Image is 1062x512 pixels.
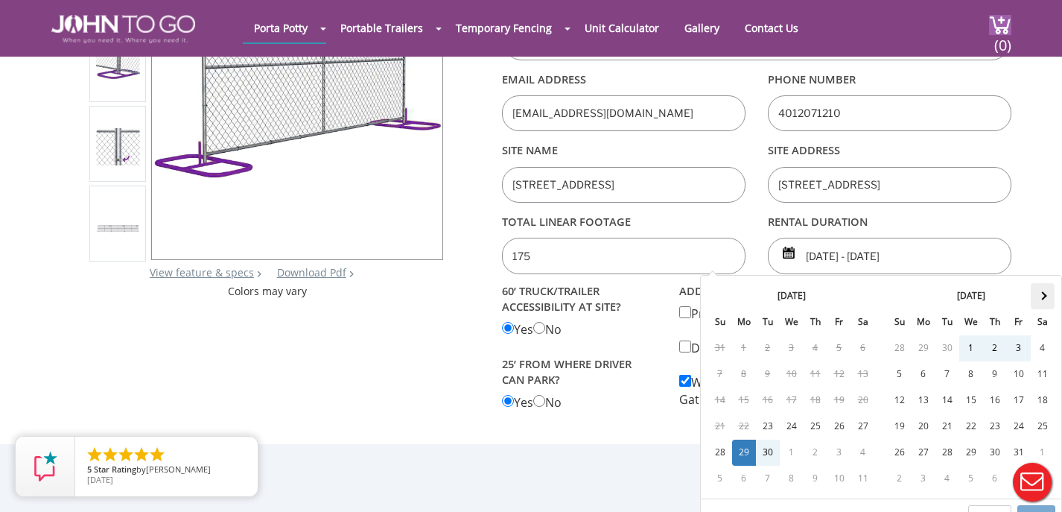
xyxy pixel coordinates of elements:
td: 12 [827,361,851,388]
td: 13 [912,388,935,414]
td: 16 [983,388,1007,414]
td: 22 [959,414,983,440]
input: Start date | End date [768,238,1011,274]
td: 4 [1031,335,1055,361]
td: 26 [888,440,912,466]
td: 3 [780,335,804,361]
td: 5 [888,361,912,388]
th: Th [804,309,827,335]
td: 19 [827,388,851,414]
td: 24 [780,414,804,440]
label: rental duration [768,209,1011,234]
label: 60’ TRUCK/TRAILER ACCESSIBILITY AT SITE? [502,280,657,317]
td: 1 [780,440,804,466]
img: right arrow icon [257,271,261,277]
a: Contact Us [734,13,810,42]
li:  [133,446,150,464]
img: chevron.png [349,271,354,277]
td: 4 [851,440,875,466]
td: 9 [756,361,780,388]
td: 29 [732,440,756,466]
td: 2 [804,440,827,466]
td: 5 [959,466,983,492]
img: JOHN to go [51,15,195,43]
td: 6 [912,361,935,388]
td: 29 [912,335,935,361]
td: 27 [912,440,935,466]
td: 7 [935,361,959,388]
td: 3 [1007,335,1031,361]
td: 4 [935,466,959,492]
th: Fr [1007,309,1031,335]
td: 12 [888,388,912,414]
td: 26 [827,414,851,440]
img: Product [96,43,140,86]
a: Porta Potty [243,13,319,42]
td: 30 [983,440,1007,466]
td: 10 [827,466,851,492]
a: Download Pdf [277,265,346,279]
td: 2 [888,466,912,492]
li:  [86,446,104,464]
th: [DATE] [912,283,1031,309]
td: 21 [935,414,959,440]
td: 17 [780,388,804,414]
th: Tu [935,309,959,335]
button: Live Chat [1002,452,1062,512]
td: 3 [912,466,935,492]
td: 7 [756,466,780,492]
img: Product [96,122,140,165]
td: 13 [851,361,875,388]
td: 8 [780,466,804,492]
a: Gallery [673,13,731,42]
td: 15 [959,388,983,414]
th: [DATE] [732,283,851,309]
li:  [117,446,135,464]
td: 25 [804,414,827,440]
td: 30 [756,440,780,466]
td: 22 [732,414,756,440]
td: 20 [912,414,935,440]
td: 10 [1007,361,1031,388]
td: 10 [780,361,804,388]
a: Unit Calculator [573,13,670,42]
td: 5 [708,466,732,492]
td: 20 [851,388,875,414]
td: 1 [959,335,983,361]
td: 25 [1031,414,1055,440]
label: Phone Number [768,66,1011,92]
th: Th [983,309,1007,335]
td: 15 [732,388,756,414]
td: 11 [1031,361,1055,388]
th: Fr [827,309,851,335]
input: Enter a location [768,167,1011,203]
img: Product [96,221,140,236]
label: 25’ from where driver can park? [502,353,657,391]
td: 28 [888,335,912,361]
td: 7 [708,361,732,388]
td: 28 [708,440,732,466]
td: 11 [851,466,875,492]
th: We [780,309,804,335]
a: Temporary Fencing [445,13,563,42]
img: Review Rating [31,452,60,481]
li:  [148,446,166,464]
th: Su [708,309,732,335]
td: 31 [708,335,732,361]
th: Tu [756,309,780,335]
td: 18 [804,388,827,414]
label: Site Address [768,138,1011,163]
td: 14 [935,388,959,414]
td: 23 [756,414,780,440]
th: Mo [732,309,756,335]
td: 1 [732,335,756,361]
th: Sa [851,309,875,335]
span: by [87,465,246,475]
label: Total linear footage [502,209,745,234]
span: (0) [993,23,1011,55]
td: 21 [708,414,732,440]
td: 6 [851,335,875,361]
td: 3 [827,440,851,466]
td: 29 [959,440,983,466]
td: 28 [935,440,959,466]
